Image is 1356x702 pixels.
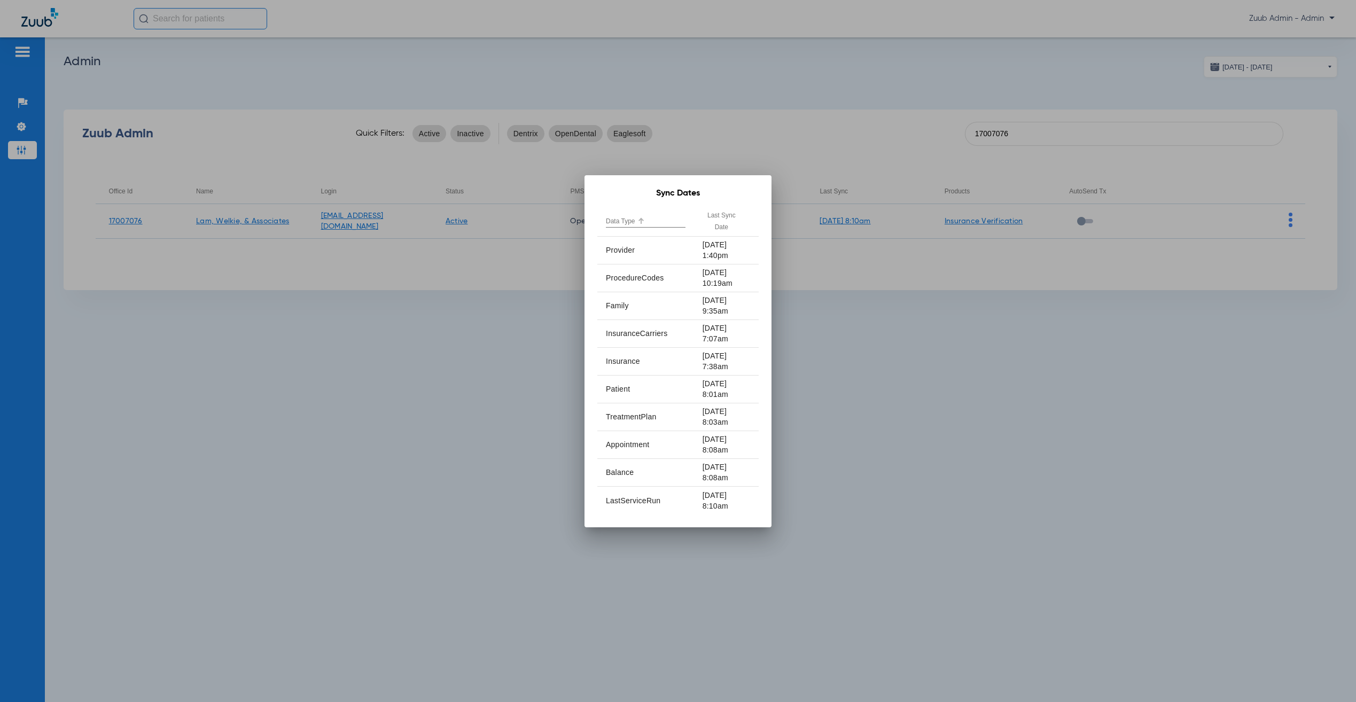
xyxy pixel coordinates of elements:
[694,264,759,292] td: [DATE] 10:19am
[694,376,759,403] td: [DATE] 8:01am
[597,237,694,264] td: Provider
[597,188,759,207] div: Sync Dates
[606,215,685,228] div: Data Type
[597,348,694,376] td: Insurance
[694,348,759,376] td: [DATE] 7:38am
[694,237,759,264] td: [DATE] 1:40pm
[597,292,694,320] td: Family
[597,320,694,348] td: InsuranceCarriers
[694,459,759,487] td: [DATE] 8:08am
[694,320,759,348] td: [DATE] 7:07am
[694,403,759,431] td: [DATE] 8:03am
[703,209,750,233] div: Last Sync Date
[597,487,694,514] td: LastServiceRun
[606,215,635,227] div: Data Type
[597,264,694,292] td: ProcedureCodes
[597,431,694,459] td: Appointment
[597,376,694,403] td: Patient
[1303,651,1356,702] iframe: Chat Widget
[694,431,759,459] td: [DATE] 8:08am
[694,292,759,320] td: [DATE] 9:35am
[597,403,694,431] td: TreatmentPlan
[703,209,741,233] div: Last Sync Date
[694,487,759,514] td: [DATE] 8:10am
[597,459,694,487] td: Balance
